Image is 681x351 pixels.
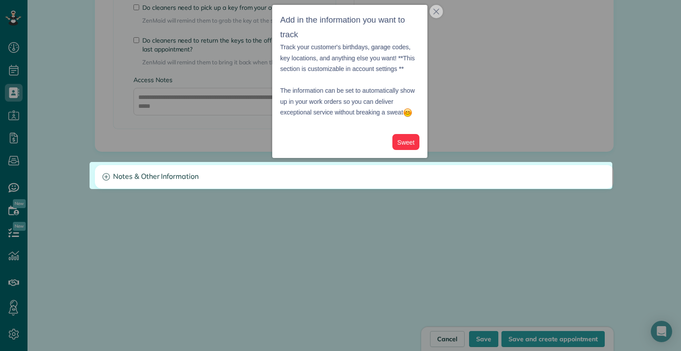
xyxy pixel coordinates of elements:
[95,166,613,188] a: Notes & Other Information
[280,13,419,42] h3: Add in the information you want to track
[280,42,419,75] p: Track your customer's birthdays, garage codes, key locations, and anything else you want! **This ...
[280,75,419,118] p: The information can be set to automatically show up in your work orders so you can deliver except...
[272,5,427,158] div: Add in the information you want to trackTrack your customer&amp;#39;s birthdays, garage codes, ke...
[403,108,412,117] img: :blush:
[430,5,443,18] button: close,
[392,134,419,150] button: Sweet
